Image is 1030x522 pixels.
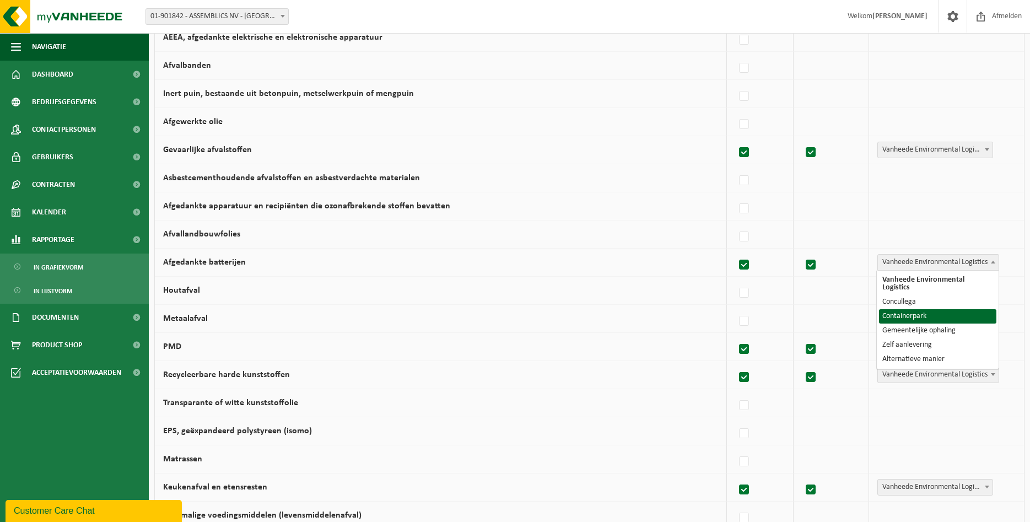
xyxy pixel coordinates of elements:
label: Afvallandbouwfolies [163,230,240,239]
label: Matrassen [163,455,202,464]
span: Navigatie [32,33,66,61]
label: Afgewerkte olie [163,117,223,126]
span: Documenten [32,304,79,331]
span: 01-901842 - ASSEMBLICS NV - HARELBEKE [145,8,289,25]
li: Alternatieve manier [879,352,996,367]
label: Afgedankte apparatuur en recipiënten die ozonafbrekende stoffen bevatten [163,202,450,211]
label: AEEA, afgedankte elektrische en elektronische apparatuur [163,33,382,42]
span: Rapportage [32,226,74,254]
span: Vanheede Environmental Logistics [878,480,993,495]
li: Concullega [879,295,996,309]
span: Acceptatievoorwaarden [32,359,121,386]
a: In grafiekvorm [3,256,146,277]
span: Vanheede Environmental Logistics [878,142,993,158]
strong: [PERSON_NAME] [872,12,927,20]
span: Product Shop [32,331,82,359]
span: Kalender [32,198,66,226]
a: In lijstvorm [3,280,146,301]
span: Vanheede Environmental Logistics [877,142,993,158]
label: EPS, geëxpandeerd polystyreen (isomo) [163,427,312,435]
span: Vanheede Environmental Logistics [877,254,999,271]
span: Vanheede Environmental Logistics [878,255,999,270]
span: Vanheede Environmental Logistics [878,367,999,383]
li: Vanheede Environmental Logistics [879,273,996,295]
label: Asbestcementhoudende afvalstoffen en asbestverdachte materialen [163,174,420,182]
span: Contracten [32,171,75,198]
span: Vanheede Environmental Logistics [877,367,999,383]
label: Inert puin, bestaande uit betonpuin, metselwerkpuin of mengpuin [163,89,414,98]
span: Contactpersonen [32,116,96,143]
label: Transparante of witte kunststoffolie [163,399,298,407]
li: Containerpark [879,309,996,324]
span: Vanheede Environmental Logistics [877,479,993,496]
label: Voormalige voedingsmiddelen (levensmiddelenafval) [163,511,362,520]
label: Afvalbanden [163,61,211,70]
label: Afgedankte batterijen [163,258,246,267]
span: In lijstvorm [34,281,72,302]
label: Gevaarlijke afvalstoffen [163,146,252,154]
label: PMD [163,342,181,351]
label: Keukenafval en etensresten [163,483,267,492]
li: Gemeentelijke ophaling [879,324,996,338]
label: Houtafval [163,286,200,295]
li: Zelf aanlevering [879,338,996,352]
span: In grafiekvorm [34,257,83,278]
span: Gebruikers [32,143,73,171]
span: Dashboard [32,61,73,88]
label: Metaalafval [163,314,208,323]
label: Recycleerbare harde kunststoffen [163,370,290,379]
span: Bedrijfsgegevens [32,88,96,116]
iframe: chat widget [6,498,184,522]
span: 01-901842 - ASSEMBLICS NV - HARELBEKE [146,9,288,24]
